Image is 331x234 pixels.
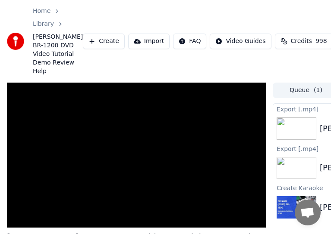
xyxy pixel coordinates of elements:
[314,86,322,95] span: ( 1 )
[210,34,271,49] button: Video Guides
[83,34,125,49] button: Create
[173,34,206,49] button: FAQ
[295,200,321,225] a: Open chat
[33,33,83,76] span: [PERSON_NAME] BR-1200 DVD Video Tutorial Demo Review Help
[128,34,170,49] button: Import
[33,7,83,76] nav: breadcrumb
[33,7,50,15] a: Home
[315,37,327,46] span: 998
[33,20,54,28] a: Library
[7,33,24,50] img: youka
[291,37,312,46] span: Credits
